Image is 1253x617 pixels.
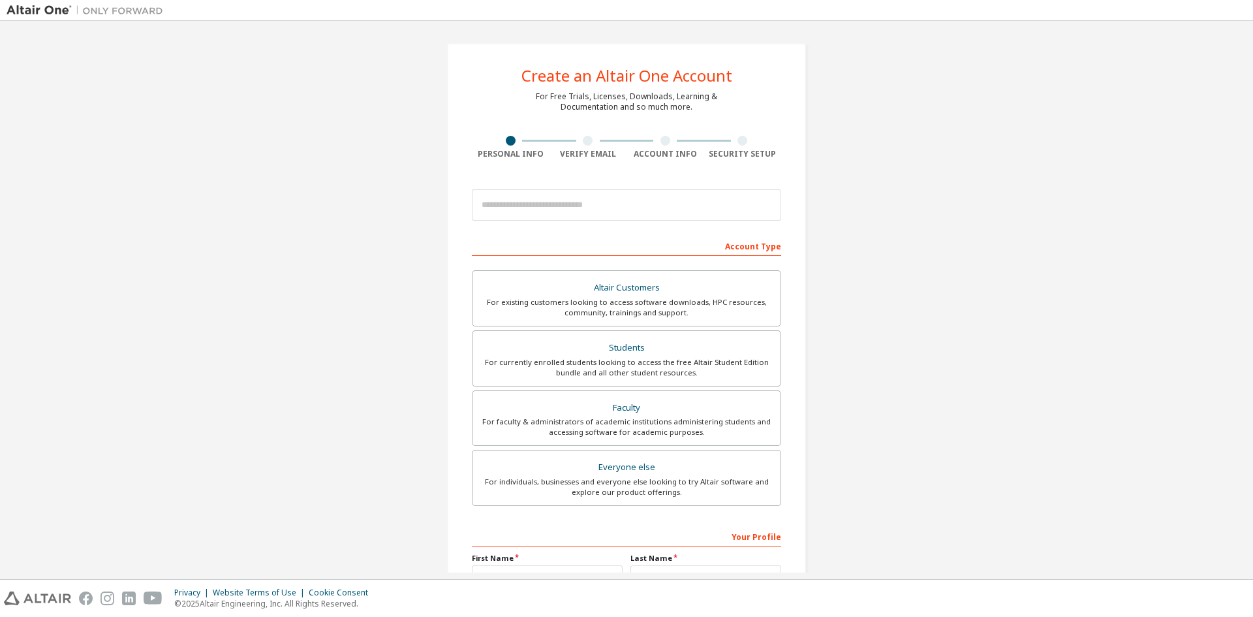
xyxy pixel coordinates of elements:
[630,553,781,563] label: Last Name
[480,399,773,417] div: Faculty
[213,588,309,598] div: Website Terms of Use
[174,598,376,609] p: © 2025 Altair Engineering, Inc. All Rights Reserved.
[472,149,549,159] div: Personal Info
[521,68,732,84] div: Create an Altair One Account
[472,526,781,546] div: Your Profile
[472,553,623,563] label: First Name
[480,477,773,498] div: For individuals, businesses and everyone else looking to try Altair software and explore our prod...
[174,588,213,598] div: Privacy
[7,4,170,17] img: Altair One
[144,592,162,605] img: youtube.svg
[549,149,627,159] div: Verify Email
[480,297,773,318] div: For existing customers looking to access software downloads, HPC resources, community, trainings ...
[309,588,376,598] div: Cookie Consent
[472,235,781,256] div: Account Type
[101,592,114,605] img: instagram.svg
[79,592,93,605] img: facebook.svg
[626,149,704,159] div: Account Info
[480,279,773,297] div: Altair Customers
[122,592,136,605] img: linkedin.svg
[4,592,71,605] img: altair_logo.svg
[704,149,782,159] div: Security Setup
[480,339,773,357] div: Students
[480,357,773,378] div: For currently enrolled students looking to access the free Altair Student Edition bundle and all ...
[480,417,773,437] div: For faculty & administrators of academic institutions administering students and accessing softwa...
[480,458,773,477] div: Everyone else
[536,91,717,112] div: For Free Trials, Licenses, Downloads, Learning & Documentation and so much more.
